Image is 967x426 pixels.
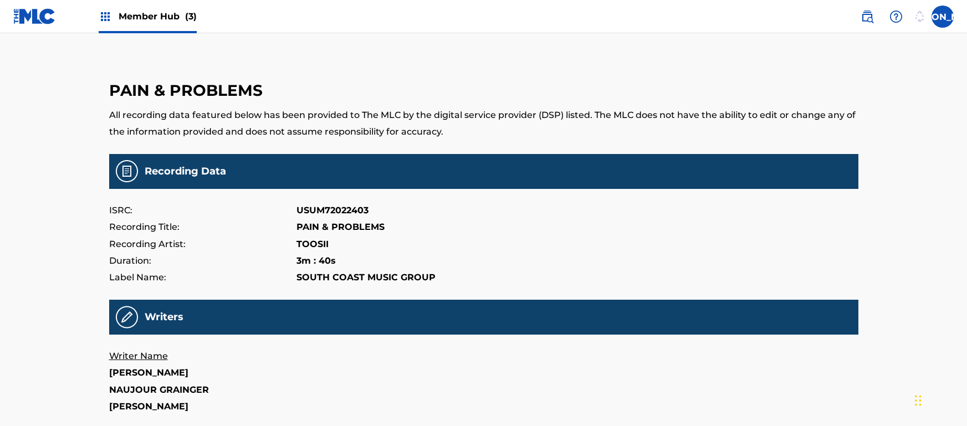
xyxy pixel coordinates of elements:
[109,202,296,219] p: ISRC:
[119,10,197,23] span: Member Hub
[296,253,336,269] p: 3m : 40s
[145,165,226,178] h5: Recording Data
[861,10,874,23] img: search
[13,8,56,24] img: MLC Logo
[109,253,296,269] p: Duration:
[296,269,436,286] p: SOUTH COAST MUSIC GROUP
[109,382,296,398] p: NAUJOUR GRAINGER
[109,269,296,286] p: Label Name:
[889,10,903,23] img: help
[915,384,922,417] div: Drag
[109,236,296,253] p: Recording Artist:
[856,6,878,28] a: Public Search
[296,219,385,235] p: PAIN & PROBLEMS
[109,219,296,235] p: Recording Title:
[109,81,858,100] h3: PAIN & PROBLEMS
[99,10,112,23] img: Top Rightsholders
[109,348,296,365] p: Writer Name
[116,160,138,182] img: Recording Data
[109,107,858,141] p: All recording data featured below has been provided to The MLC by the digital service provider (D...
[109,365,296,381] p: [PERSON_NAME]
[185,11,197,22] span: (3)
[296,236,329,253] p: TOOSII
[109,398,296,415] p: [PERSON_NAME]
[145,311,183,324] h5: Writers
[912,373,967,426] iframe: Chat Widget
[932,6,954,28] div: User Menu
[296,202,369,219] p: USUM72022403
[885,6,907,28] div: Help
[116,306,138,329] img: Recording Writers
